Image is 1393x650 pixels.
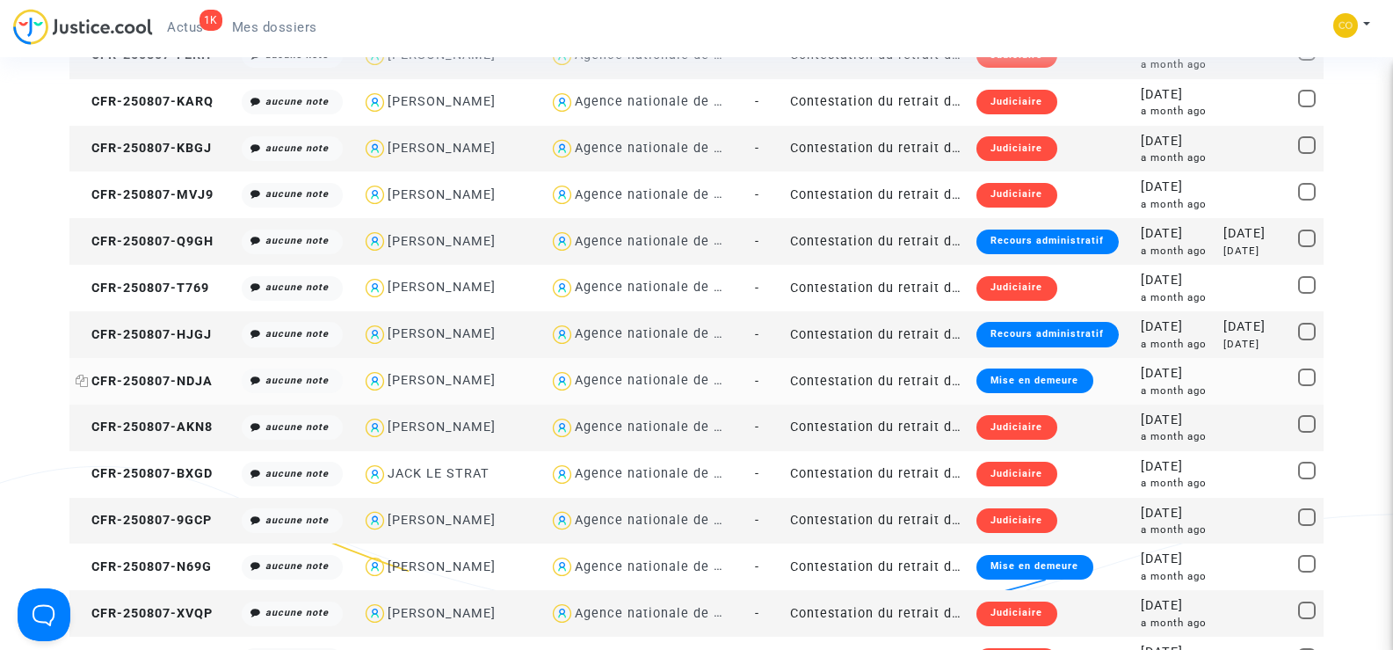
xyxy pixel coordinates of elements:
span: CFR-250807-Q9GH [76,234,214,249]
div: Mise en demeure [976,369,1092,393]
div: [PERSON_NAME] [388,420,496,435]
span: - [755,234,759,249]
span: - [755,606,759,621]
div: [PERSON_NAME] [388,559,496,574]
span: CFR-250807-9GCP [76,513,212,528]
div: Judiciaire [976,276,1056,301]
div: a month ago [1141,197,1212,212]
span: CFR-250807-T769 [76,281,209,296]
td: Contestation du retrait de [PERSON_NAME] par l'ANAH (mandataire) [784,311,971,358]
div: [PERSON_NAME] [388,326,496,341]
div: [DATE] [1141,132,1212,151]
div: [DATE] [1141,596,1212,616]
span: CFR-250807-HJGJ [76,327,212,342]
span: Mes dossiers [232,19,317,35]
img: icon-user.svg [549,229,575,254]
div: Agence nationale de l'habitat [575,326,768,341]
div: [DATE] [1141,550,1212,569]
span: - [755,141,759,156]
div: Agence nationale de l'habitat [575,373,768,388]
span: - [755,374,759,389]
img: icon-user.svg [549,322,575,347]
div: Agence nationale de l'habitat [575,280,768,295]
span: CFR-250807-MVJ9 [76,187,214,202]
td: Contestation du retrait de [PERSON_NAME] par l'ANAH (mandataire) [784,172,971,218]
span: - [755,187,759,202]
span: - [755,559,759,574]
div: Mise en demeure [976,555,1092,580]
div: [PERSON_NAME] [388,513,496,528]
i: aucune note [265,375,329,386]
div: [DATE] [1141,271,1212,290]
div: Agence nationale de l'habitat [575,466,768,481]
img: icon-user.svg [362,415,388,441]
i: aucune note [265,235,329,246]
div: a month ago [1141,150,1212,165]
div: Judiciaire [976,508,1056,533]
td: Contestation du retrait de [PERSON_NAME] par l'ANAH (mandataire) [784,218,971,265]
i: aucune note [265,142,329,154]
div: Agence nationale de l'habitat [575,94,768,109]
img: icon-user.svg [549,415,575,441]
div: a month ago [1141,57,1212,72]
div: [DATE] [1141,504,1212,523]
span: - [755,281,759,296]
img: icon-user.svg [362,369,388,394]
img: 84a266a8493598cb3cce1313e02c3431 [1333,13,1358,38]
i: aucune note [265,421,329,433]
span: Actus [167,19,204,35]
div: a month ago [1141,476,1212,491]
img: icon-user.svg [362,554,388,580]
i: aucune note [265,328,329,340]
a: 1KActus [153,14,218,40]
div: a month ago [1141,244,1212,259]
div: Agence nationale de l'habitat [575,141,768,156]
div: Agence nationale de l'habitat [575,559,768,574]
i: aucune note [265,188,329,200]
div: [PERSON_NAME] [388,141,496,156]
div: [DATE] [1223,244,1285,259]
img: icon-user.svg [362,182,388,208]
img: icon-user.svg [549,554,575,580]
div: Recours administratif [976,230,1118,254]
div: [DATE] [1141,318,1212,337]
div: [PERSON_NAME] [388,373,496,388]
span: CFR-250807-NDJA [76,374,213,389]
i: aucune note [265,468,329,479]
div: Agence nationale de l'habitat [575,420,768,435]
i: aucune note [265,281,329,293]
img: icon-user.svg [549,136,575,162]
td: Contestation du retrait de [PERSON_NAME] par l'ANAH (mandataire) [784,265,971,311]
div: a month ago [1141,616,1212,631]
div: Agence nationale de l'habitat [575,234,768,249]
div: [PERSON_NAME] [388,280,496,295]
iframe: Help Scout Beacon - Open [18,588,70,641]
div: Judiciaire [976,462,1056,486]
div: [PERSON_NAME] [388,234,496,249]
div: a month ago [1141,290,1212,305]
td: Contestation du retrait de [PERSON_NAME] par l'ANAH (mandataire) [784,358,971,405]
img: icon-user.svg [549,601,575,626]
div: [PERSON_NAME] [388,187,496,202]
div: Judiciaire [976,136,1056,161]
div: [DATE] [1141,411,1212,430]
div: [DATE] [1223,337,1285,352]
span: CFR-250807-BXGD [76,466,213,481]
i: aucune note [265,96,329,107]
span: CFR-250807-N69G [76,559,212,574]
div: [PERSON_NAME] [388,94,496,109]
img: icon-user.svg [549,275,575,301]
span: CFR-250807-KBGJ [76,141,212,156]
td: Contestation du retrait de [PERSON_NAME] par l'ANAH (mandataire) [784,405,971,451]
span: - [755,94,759,109]
div: Judiciaire [976,183,1056,208]
td: Contestation du retrait de [PERSON_NAME] par l'ANAH (mandataire) [784,126,971,172]
div: [DATE] [1141,224,1212,244]
img: icon-user.svg [362,508,388,534]
span: CFR-250807-XVQP [76,606,213,621]
img: icon-user.svg [549,182,575,208]
div: Agence nationale de l'habitat [575,606,768,621]
td: Contestation du retrait de [PERSON_NAME] par l'ANAH (mandataire) [784,590,971,637]
div: Judiciaire [976,415,1056,440]
span: CFR-250807-AKN8 [76,420,213,435]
